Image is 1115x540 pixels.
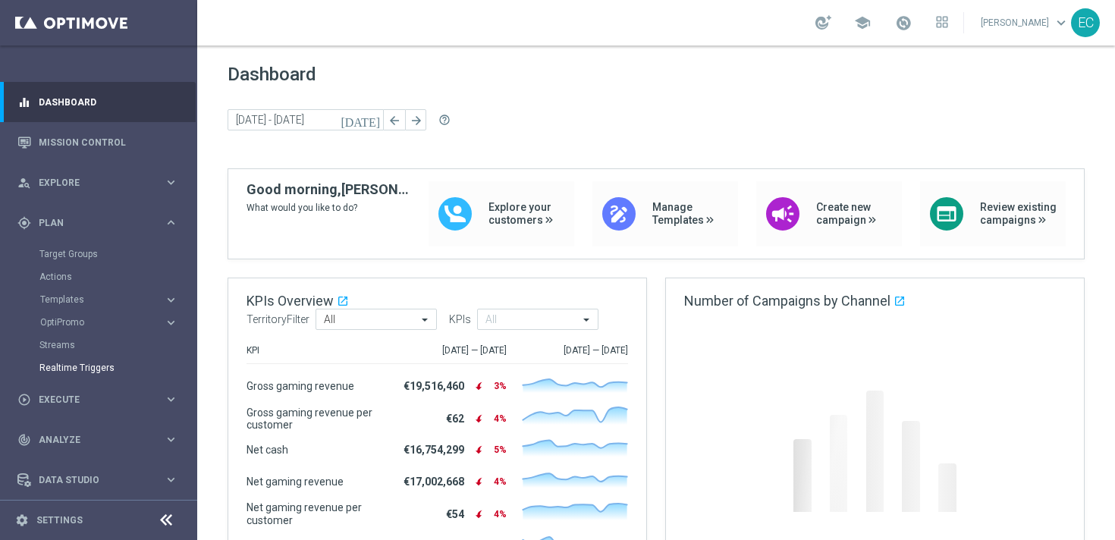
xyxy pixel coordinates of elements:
[164,432,178,447] i: keyboard_arrow_right
[17,96,31,109] i: equalizer
[17,433,164,447] div: Analyze
[39,395,164,404] span: Execute
[17,176,164,190] div: Explore
[39,334,196,356] div: Streams
[164,215,178,230] i: keyboard_arrow_right
[39,476,164,485] span: Data Studio
[39,288,196,311] div: Templates
[39,178,164,187] span: Explore
[36,516,83,525] a: Settings
[39,294,179,306] button: Templates keyboard_arrow_right
[39,271,158,283] a: Actions
[164,392,178,407] i: keyboard_arrow_right
[17,393,164,407] div: Execute
[39,435,164,444] span: Analyze
[17,82,178,122] div: Dashboard
[39,316,179,328] button: OptiPromo keyboard_arrow_right
[17,96,179,108] button: equalizer Dashboard
[17,474,179,486] button: Data Studio keyboard_arrow_right
[17,217,179,229] button: gps_fixed Plan keyboard_arrow_right
[40,318,149,327] span: OptiPromo
[39,265,196,288] div: Actions
[15,513,29,527] i: settings
[40,318,164,327] div: OptiPromo
[1053,14,1069,31] span: keyboard_arrow_down
[164,293,178,307] i: keyboard_arrow_right
[39,248,158,260] a: Target Groups
[39,82,178,122] a: Dashboard
[17,137,179,149] button: Mission Control
[17,177,179,189] button: person_search Explore keyboard_arrow_right
[17,394,179,406] button: play_circle_outline Execute keyboard_arrow_right
[17,434,179,446] button: track_changes Analyze keyboard_arrow_right
[17,473,164,487] div: Data Studio
[39,339,158,351] a: Streams
[39,362,158,374] a: Realtime Triggers
[39,356,196,379] div: Realtime Triggers
[17,122,178,162] div: Mission Control
[39,243,196,265] div: Target Groups
[17,216,31,230] i: gps_fixed
[17,393,31,407] i: play_circle_outline
[17,433,31,447] i: track_changes
[1071,8,1100,37] div: EC
[40,295,164,304] div: Templates
[39,218,164,228] span: Plan
[39,122,178,162] a: Mission Control
[17,216,164,230] div: Plan
[164,175,178,190] i: keyboard_arrow_right
[854,14,871,31] span: school
[164,472,178,487] i: keyboard_arrow_right
[17,176,31,190] i: person_search
[39,311,196,334] div: OptiPromo
[164,316,178,330] i: keyboard_arrow_right
[979,11,1071,34] a: [PERSON_NAME]keyboard_arrow_down
[40,295,149,304] span: Templates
